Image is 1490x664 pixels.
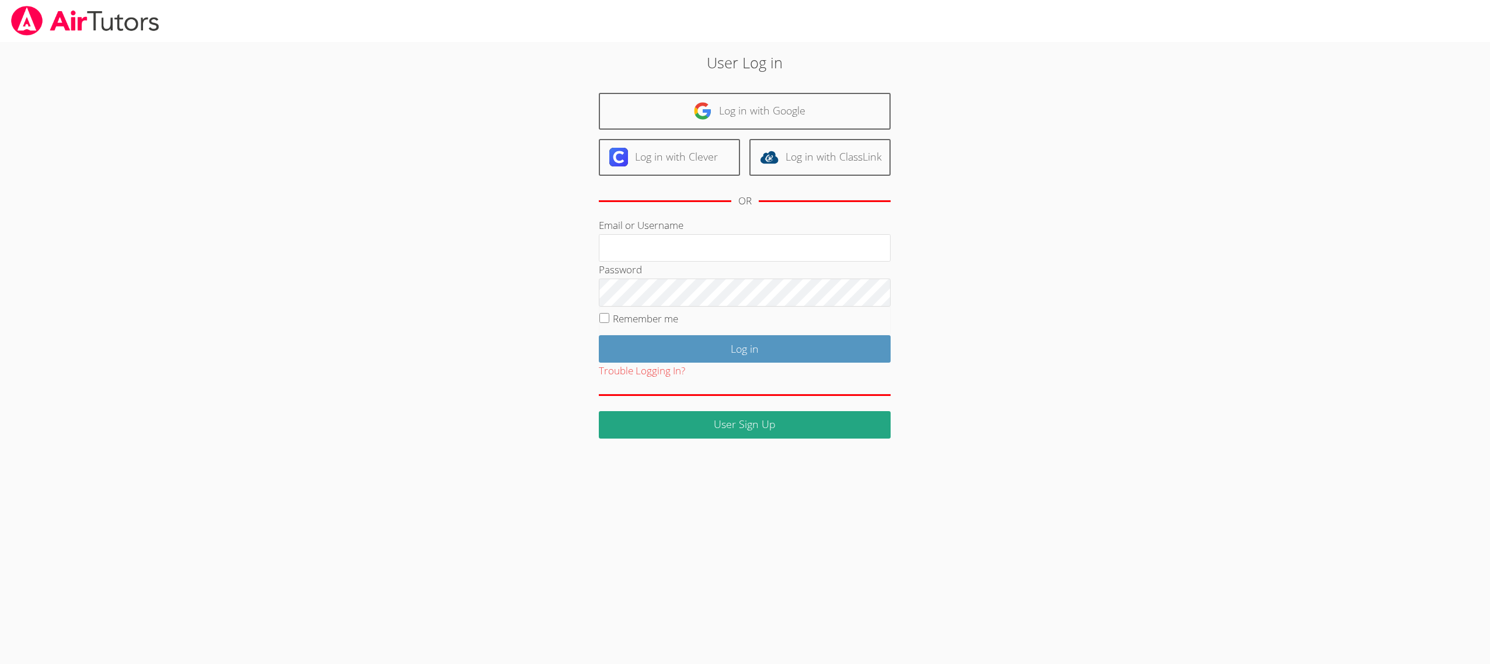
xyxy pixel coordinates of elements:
[599,411,891,439] a: User Sign Up
[599,93,891,130] a: Log in with Google
[599,335,891,363] input: Log in
[599,218,683,232] label: Email or Username
[599,139,740,176] a: Log in with Clever
[599,263,642,276] label: Password
[609,148,628,166] img: clever-logo-6eab21bc6e7a338710f1a6ff85c0baf02591cd810cc4098c63d3a4b26e2feb20.svg
[613,312,678,325] label: Remember me
[738,193,752,210] div: OR
[343,51,1147,74] h2: User Log in
[693,102,712,120] img: google-logo-50288ca7cdecda66e5e0955fdab243c47b7ad437acaf1139b6f446037453330a.svg
[749,139,891,176] a: Log in with ClassLink
[760,148,779,166] img: classlink-logo-d6bb404cc1216ec64c9a2012d9dc4662098be43eaf13dc465df04b49fa7ab582.svg
[599,363,685,380] button: Trouble Logging In?
[10,6,160,36] img: airtutors_banner-c4298cdbf04f3fff15de1276eac7730deb9818008684d7c2e4769d2f7ddbe033.png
